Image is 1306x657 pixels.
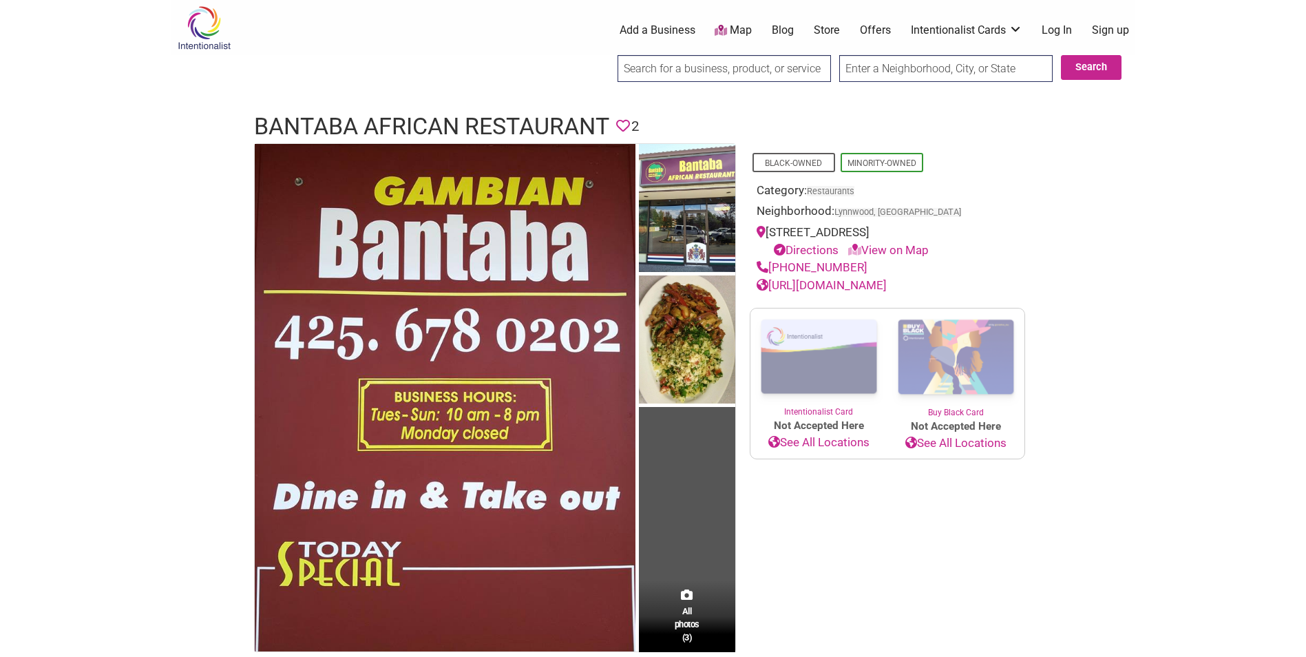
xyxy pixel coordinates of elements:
a: Offers [860,23,891,38]
img: Intentionalist [171,6,237,50]
a: [PHONE_NUMBER] [757,260,867,274]
h1: Bantaba African Restaurant [254,110,609,143]
a: Directions [774,243,839,257]
a: See All Locations [750,434,887,452]
a: Buy Black Card [887,309,1024,419]
span: Lynnwood, [GEOGRAPHIC_DATA] [834,208,961,217]
input: Search for a business, product, or service [618,55,831,82]
a: Minority-Owned [847,158,916,168]
a: Map [715,23,752,39]
span: All photos (3) [675,605,699,644]
a: Black-Owned [765,158,822,168]
a: Blog [772,23,794,38]
span: Not Accepted Here [750,418,887,434]
a: Store [814,23,840,38]
a: Add a Business [620,23,695,38]
a: View on Map [848,243,929,257]
input: Enter a Neighborhood, City, or State [839,55,1053,82]
button: Search [1061,55,1121,80]
img: Intentionalist Card [750,309,887,406]
a: [URL][DOMAIN_NAME] [757,278,887,292]
a: Intentionalist Card [750,309,887,418]
div: Category: [757,182,1018,203]
img: Buy Black Card [887,309,1024,406]
a: Sign up [1092,23,1129,38]
a: Log In [1042,23,1072,38]
a: See All Locations [887,435,1024,452]
a: Restaurants [807,186,854,196]
div: [STREET_ADDRESS] [757,224,1018,259]
span: Not Accepted Here [887,419,1024,435]
a: Intentionalist Cards [911,23,1022,38]
div: Neighborhood: [757,202,1018,224]
span: 2 [631,116,639,137]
